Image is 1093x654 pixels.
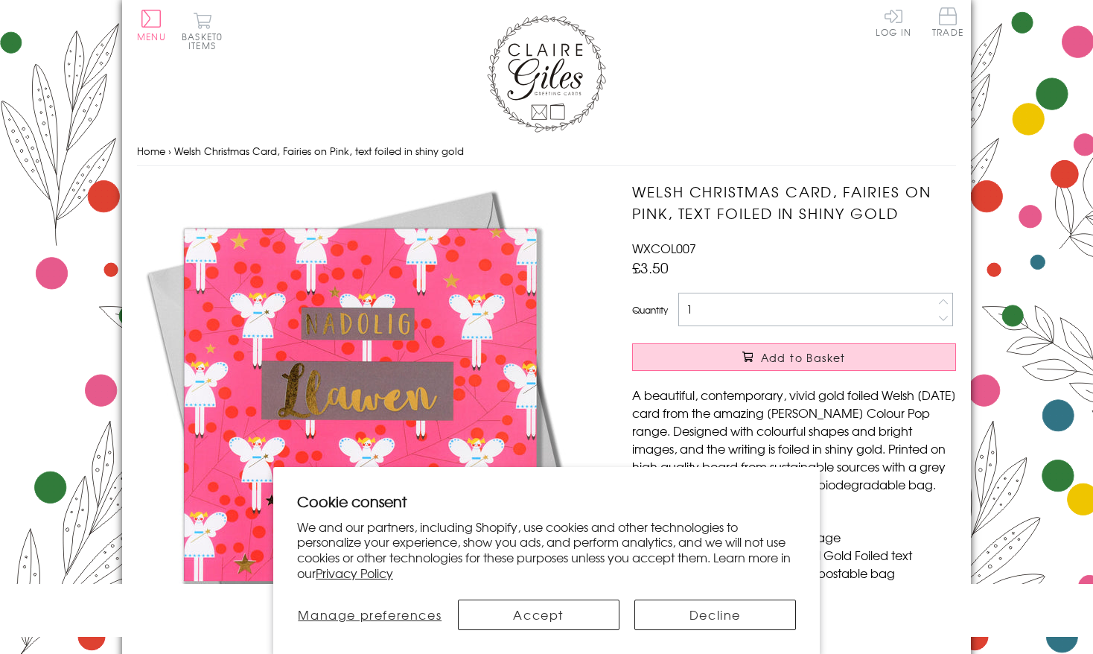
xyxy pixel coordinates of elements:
[634,600,796,630] button: Decline
[137,144,165,158] a: Home
[297,491,796,512] h2: Cookie consent
[632,343,956,371] button: Add to Basket
[174,144,464,158] span: Welsh Christmas Card, Fairies on Pink, text foiled in shiny gold
[632,239,696,257] span: WXCOL007
[487,15,606,133] img: Claire Giles Greetings Cards
[632,386,956,493] p: A beautiful, contemporary, vivid gold foiled Welsh [DATE] card from the amazing [PERSON_NAME] Col...
[632,181,956,224] h1: Welsh Christmas Card, Fairies on Pink, text foiled in shiny gold
[137,10,166,41] button: Menu
[137,136,956,167] nav: breadcrumbs
[297,600,443,630] button: Manage preferences
[632,303,668,317] label: Quantity
[298,606,442,623] span: Manage preferences
[932,7,963,36] span: Trade
[458,600,619,630] button: Accept
[137,30,166,43] span: Menu
[932,7,963,39] a: Trade
[761,350,846,365] span: Add to Basket
[297,519,796,581] p: We and our partners, including Shopify, use cookies and other technologies to personalize your ex...
[137,181,584,628] img: Welsh Christmas Card, Fairies on Pink, text foiled in shiny gold
[632,257,669,278] span: £3.50
[188,30,223,52] span: 0 items
[316,564,393,582] a: Privacy Policy
[168,144,171,158] span: ›
[182,12,223,50] button: Basket0 items
[876,7,911,36] a: Log In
